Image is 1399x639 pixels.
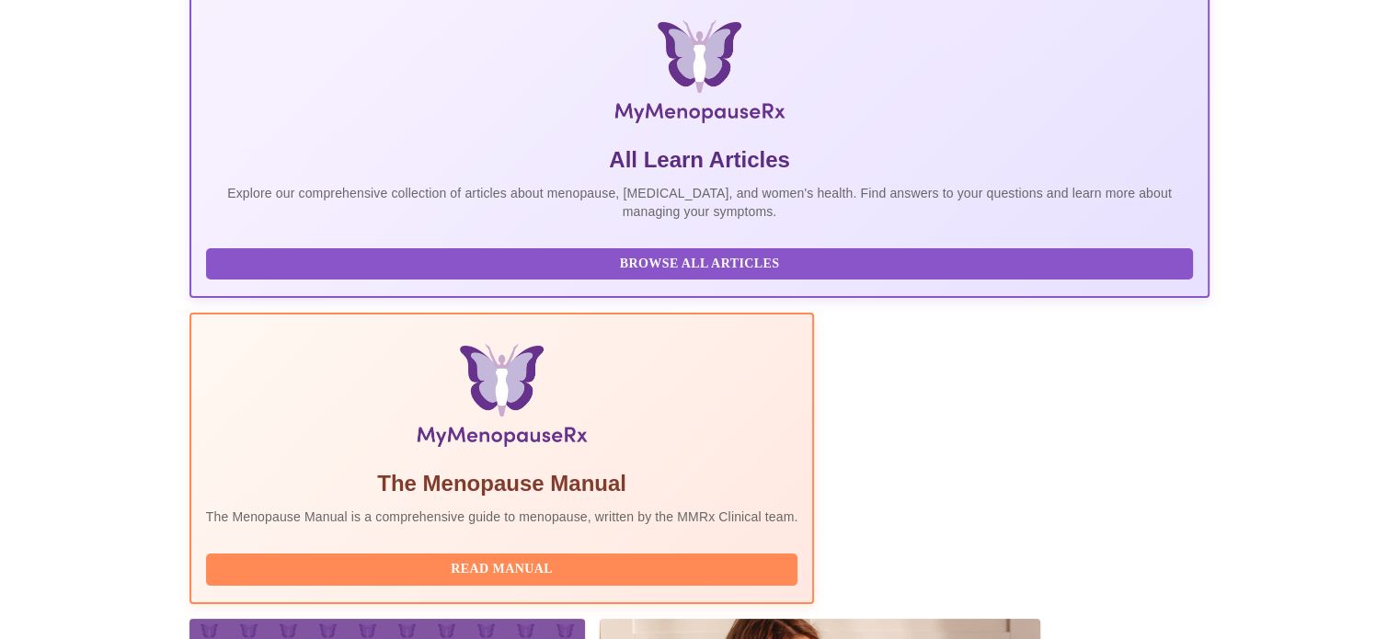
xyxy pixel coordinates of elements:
p: The Menopause Manual is a comprehensive guide to menopause, written by the MMRx Clinical team. [206,508,798,526]
span: Read Manual [224,558,780,581]
p: Explore our comprehensive collection of articles about menopause, [MEDICAL_DATA], and women's hea... [206,184,1194,221]
span: Browse All Articles [224,253,1175,276]
a: Read Manual [206,560,803,576]
button: Browse All Articles [206,248,1194,280]
img: MyMenopauseRx Logo [359,20,1039,131]
h5: All Learn Articles [206,145,1194,175]
button: Read Manual [206,553,798,586]
a: Browse All Articles [206,255,1198,270]
img: Menopause Manual [300,344,704,454]
h5: The Menopause Manual [206,469,798,498]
